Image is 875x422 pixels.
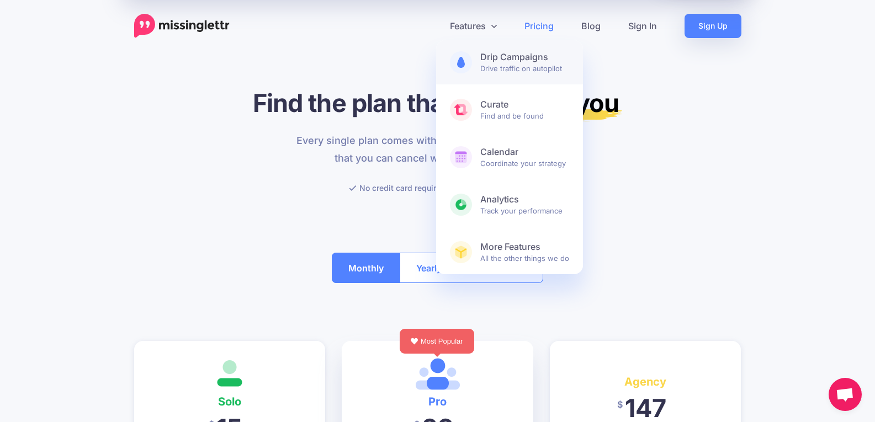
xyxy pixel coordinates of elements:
a: Pricing [511,14,568,38]
b: Drip Campaigns [480,51,569,63]
span: Find and be found [480,99,569,121]
a: CurateFind and be found [436,88,583,132]
div: Most Popular [400,329,474,354]
span: Coordinate your strategy [480,146,569,168]
b: More Features [480,241,569,253]
a: Sign In [614,14,671,38]
span: Drive traffic on autopilot [480,51,569,73]
span: Track your performance [480,194,569,216]
a: Blog [568,14,614,38]
b: Curate [480,99,569,110]
a: Home [134,14,230,38]
li: No credit card required [349,181,446,195]
a: CalendarCoordinate your strategy [436,135,583,179]
h4: Pro [358,393,517,410]
p: Every single plan comes with a free trial and the guarantee that you can cancel whenever you need... [290,132,585,167]
a: Drip CampaignsDrive traffic on autopilot [436,40,583,84]
h1: Find the plan that's [134,88,741,118]
h4: Agency [566,373,725,391]
button: Monthly [332,253,400,283]
span: $ [617,392,623,417]
h4: Solo [151,393,309,410]
span: All the other things we do [480,241,569,263]
a: AnalyticsTrack your performance [436,183,583,227]
div: Features [436,40,583,274]
b: Analytics [480,194,569,205]
a: More FeaturesAll the other things we do [436,230,583,274]
b: Calendar [480,146,569,158]
div: Open chat [829,378,862,411]
a: Features [436,14,511,38]
a: Sign Up [685,14,741,38]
